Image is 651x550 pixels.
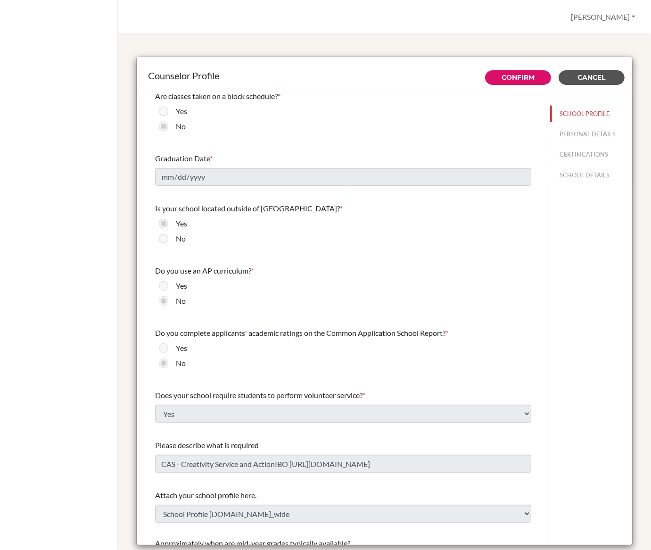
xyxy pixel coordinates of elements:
[176,218,187,229] label: Yes
[550,146,632,163] button: CERTIFICATIONS
[550,126,632,142] button: PERSONAL DETAILS
[155,204,340,213] span: Is your school located outside of [GEOGRAPHIC_DATA]?
[176,295,186,307] label: No
[176,358,186,369] label: No
[176,233,186,244] label: No
[567,8,640,26] button: [PERSON_NAME]
[176,121,186,132] label: No
[155,391,363,400] span: Does your school require students to perform volunteer service?
[176,106,187,117] label: Yes
[176,342,187,354] label: Yes
[155,154,210,163] span: Graduation Date
[155,441,259,450] span: Please describe what is required
[155,539,350,548] span: Approximately when are mid-year grades typically available?
[550,167,632,183] button: SCHOOL DETAILS
[550,106,632,122] button: SCHOOL PROFILE
[155,92,278,100] span: Are classes taken on a block schedule?
[155,328,445,337] span: Do you complete applicants' academic ratings on the Common Application School Report?
[176,280,187,292] label: Yes
[155,266,251,275] span: Do you use an AP curriculum?
[148,68,621,83] div: Counselor Profile
[155,491,256,500] span: Attach your school profile here.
